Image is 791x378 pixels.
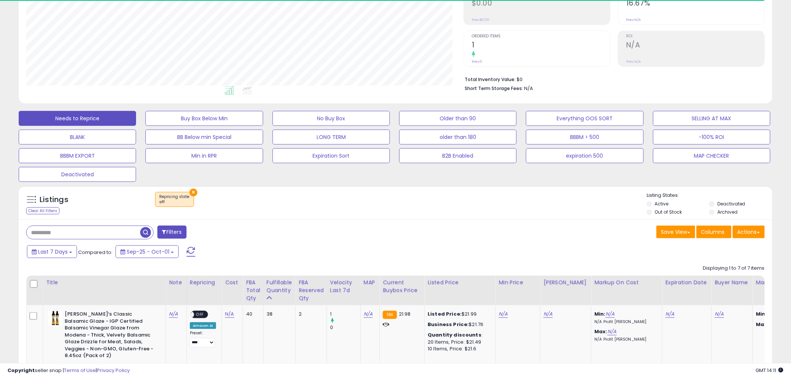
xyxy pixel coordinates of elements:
[656,226,695,238] button: Save View
[157,226,187,239] button: Filters
[647,192,772,199] p: Listing States:
[159,194,190,205] span: Repricing state :
[526,130,643,145] button: BBBM > 500
[703,265,765,272] div: Displaying 1 to 7 of 7 items
[594,310,606,317] b: Min:
[524,85,533,92] span: N/A
[526,148,643,163] button: expiration 500
[472,18,489,22] small: Prev: $0.00
[594,319,656,325] p: N/A Profit [PERSON_NAME]
[225,310,234,318] a: N/A
[273,130,390,145] button: LONG TERM
[472,59,482,64] small: Prev: 0
[756,321,769,328] strong: Max:
[38,248,68,255] span: Last 7 Days
[194,312,206,318] span: OFF
[607,328,616,335] a: N/A
[127,248,169,255] span: Sep-25 - Oct-01
[465,74,759,83] li: $0
[428,331,481,338] b: Quantity discounts
[653,148,770,163] button: MAP CHECKER
[145,130,263,145] button: BB Below min Special
[472,41,610,51] h2: 1
[544,279,588,286] div: [PERSON_NAME]
[428,346,490,352] div: 10 Items, Price: $21.6
[40,195,68,205] h5: Listings
[246,279,260,302] div: FBA Total Qty
[169,279,184,286] div: Note
[756,367,784,374] span: 2025-10-9 14:11 GMT
[65,311,156,361] b: [PERSON_NAME]’s Classic Balsamic Glaze - IGP Certified Balsamic Vinegar Glaze from Modena - Thick...
[383,279,421,294] div: Current Buybox Price
[653,111,770,126] button: SELLING AT MAX
[267,279,292,294] div: Fulfillable Quantity
[526,111,643,126] button: Everything OOS SORT
[712,276,753,305] th: CSV column name: cust_attr_4_Buyer Name
[246,311,258,317] div: 40
[46,279,163,286] div: Title
[7,367,35,374] strong: Copyright
[594,279,659,286] div: Markup on Cost
[330,279,357,294] div: Velocity Last 7d
[626,18,641,22] small: Prev: N/A
[399,310,411,317] span: 21.98
[273,148,390,163] button: Expiration Sort
[299,279,324,302] div: FBA Reserved Qty
[626,41,764,51] h2: N/A
[145,148,263,163] button: Min in RPR
[26,207,59,214] div: Clear All Filters
[330,324,360,331] div: 0
[428,321,490,328] div: $21.76
[606,310,615,318] a: N/A
[472,34,610,38] span: Ordered Items
[665,279,708,286] div: Expiration Date
[383,311,397,319] small: FBA
[97,367,130,374] a: Privacy Policy
[756,310,767,317] strong: Min:
[48,311,63,326] img: 41bE6vSciWL._SL40_.jpg
[330,311,360,317] div: 1
[273,111,390,126] button: No Buy Box
[190,331,216,347] div: Preset:
[19,167,136,182] button: Deactivated
[428,311,490,317] div: $21.99
[594,337,656,342] p: N/A Profit [PERSON_NAME]
[7,367,130,374] div: seller snap | |
[169,310,178,318] a: N/A
[544,310,553,318] a: N/A
[499,310,508,318] a: N/A
[717,201,745,207] label: Deactivated
[428,279,492,286] div: Listed Price
[701,228,725,236] span: Columns
[626,34,764,38] span: ROI
[715,279,750,286] div: Buyer Name
[78,249,113,256] span: Compared to:
[733,226,765,238] button: Actions
[116,245,179,258] button: Sep-25 - Oct-01
[653,130,770,145] button: -100% ROI
[190,279,219,286] div: Repricing
[465,76,515,83] b: Total Inventory Value:
[364,310,373,318] a: N/A
[399,111,517,126] button: Older than 90
[428,332,490,338] div: :
[428,310,462,317] b: Listed Price:
[299,311,321,317] div: 2
[19,148,136,163] button: BBBM EXPORT
[190,322,216,329] div: Amazon AI
[159,199,190,205] div: off
[64,367,96,374] a: Terms of Use
[591,276,662,305] th: The percentage added to the cost of goods (COGS) that forms the calculator for Min & Max prices.
[399,130,517,145] button: older than 180
[662,276,712,305] th: CSV column name: cust_attr_2_Expiration Date
[19,111,136,126] button: Needs to Reprice
[594,328,607,335] b: Max:
[465,85,523,92] b: Short Term Storage Fees:
[364,279,376,286] div: MAP
[665,310,674,318] a: N/A
[655,209,682,215] label: Out of Stock
[190,189,197,196] button: ×
[717,209,738,215] label: Archived
[267,311,290,317] div: 38
[145,111,263,126] button: Buy Box Below Min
